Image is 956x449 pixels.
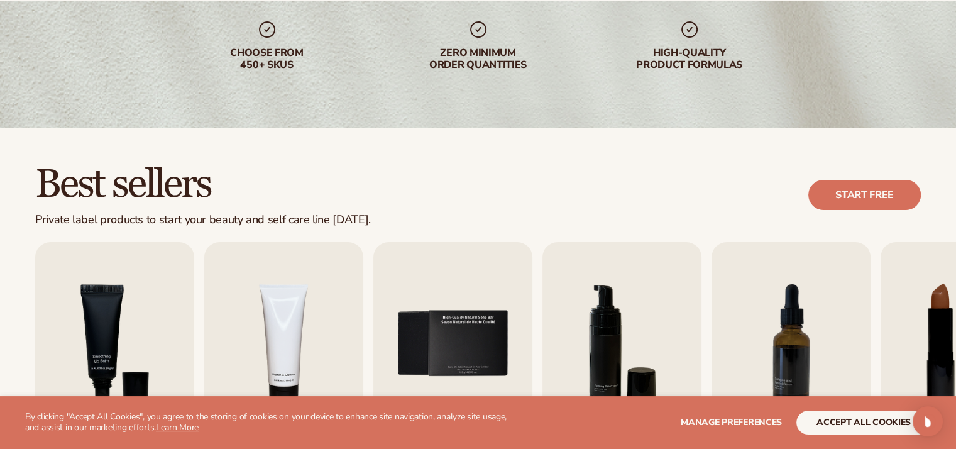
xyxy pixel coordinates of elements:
[35,213,371,227] div: Private label products to start your beauty and self care line [DATE].
[796,411,931,435] button: accept all cookies
[681,416,782,428] span: Manage preferences
[609,47,770,71] div: High-quality product formulas
[187,47,348,71] div: Choose from 450+ Skus
[808,180,921,210] a: Start free
[913,406,943,436] div: Open Intercom Messenger
[681,411,782,435] button: Manage preferences
[35,164,371,206] h2: Best sellers
[156,421,199,433] a: Learn More
[25,412,521,433] p: By clicking "Accept All Cookies", you agree to the storing of cookies on your device to enhance s...
[398,47,559,71] div: Zero minimum order quantities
